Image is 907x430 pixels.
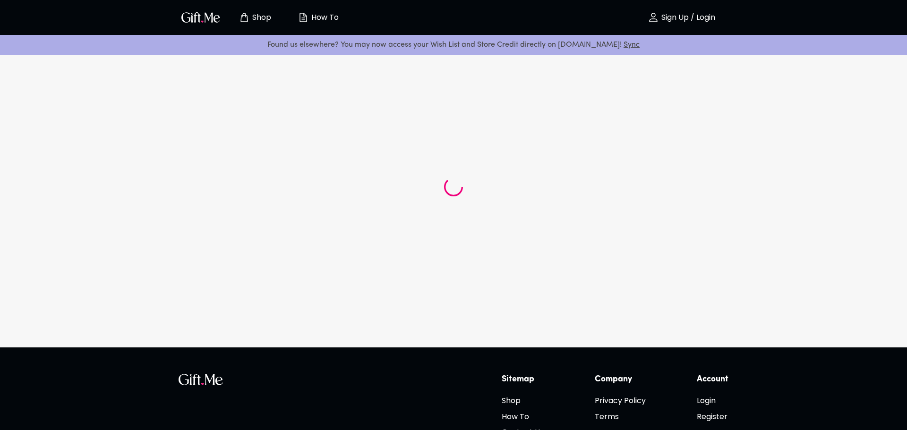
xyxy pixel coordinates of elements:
[229,2,281,33] button: Store page
[502,395,544,406] h6: Shop
[250,14,271,22] p: Shop
[180,10,222,24] img: GiftMe Logo
[179,374,223,385] img: GiftMe Logo
[659,14,715,22] p: Sign Up / Login
[595,395,646,406] h6: Privacy Policy
[595,374,646,385] h6: Company
[309,14,339,22] p: How To
[502,374,544,385] h6: Sitemap
[697,374,728,385] h6: Account
[595,411,646,422] h6: Terms
[697,395,728,406] h6: Login
[292,2,344,33] button: How To
[697,411,728,422] h6: Register
[502,411,544,422] h6: How To
[179,12,223,23] button: GiftMe Logo
[8,39,899,51] p: Found us elsewhere? You may now access your Wish List and Store Credit directly on [DOMAIN_NAME]!
[298,12,309,23] img: how-to.svg
[634,2,728,33] button: Sign Up / Login
[624,41,640,49] a: Sync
